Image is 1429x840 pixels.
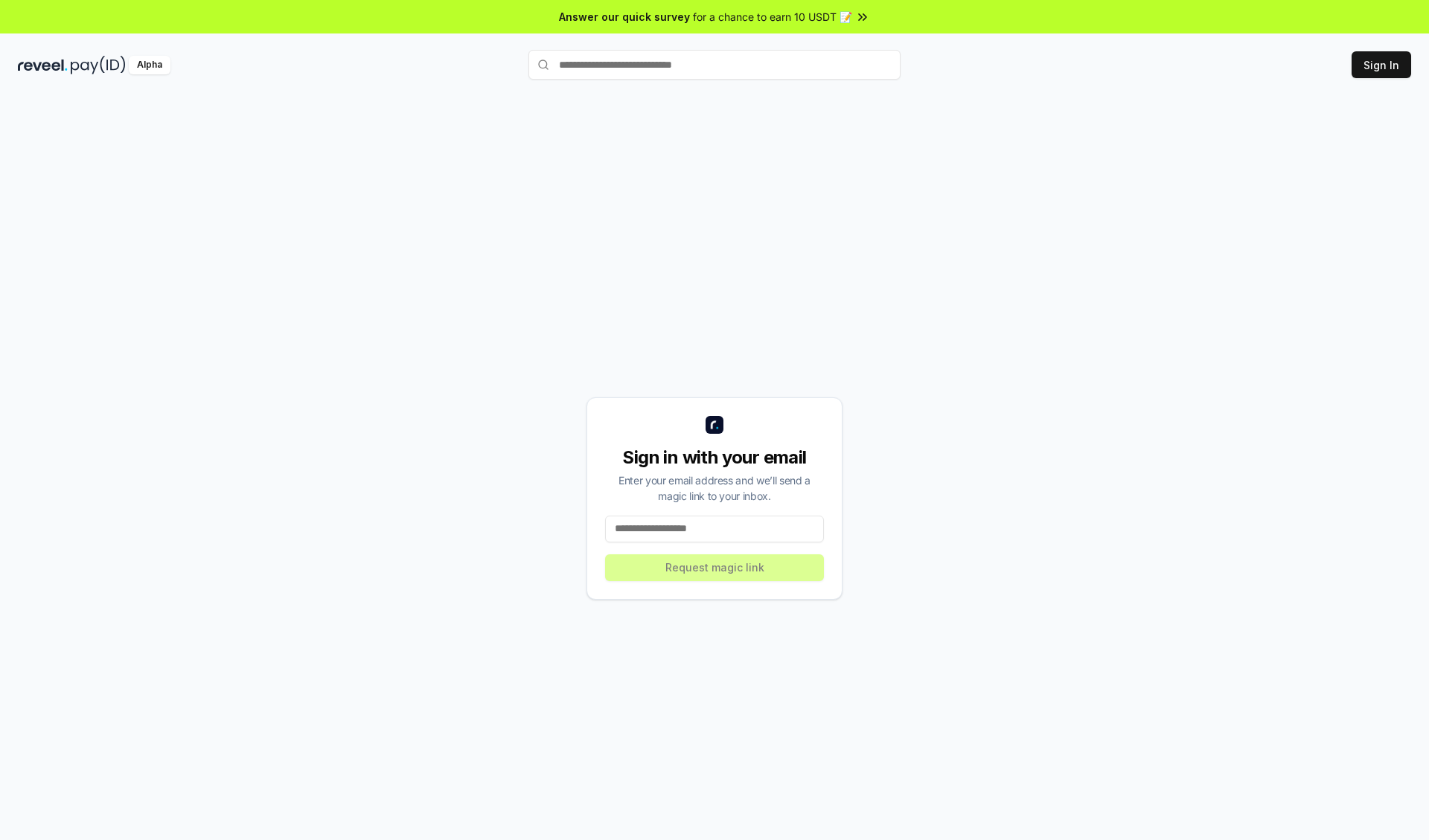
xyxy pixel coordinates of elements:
button: Sign In [1352,51,1411,78]
span: for a chance to earn 10 USDT 📝 [693,9,852,25]
div: Enter your email address and we’ll send a magic link to your inbox. [605,472,824,504]
div: Alpha [129,56,170,74]
img: pay_id [71,56,126,74]
img: logo_small [706,416,723,434]
img: reveel_dark [18,56,68,74]
span: Answer our quick survey [559,9,690,25]
div: Sign in with your email [605,446,824,469]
